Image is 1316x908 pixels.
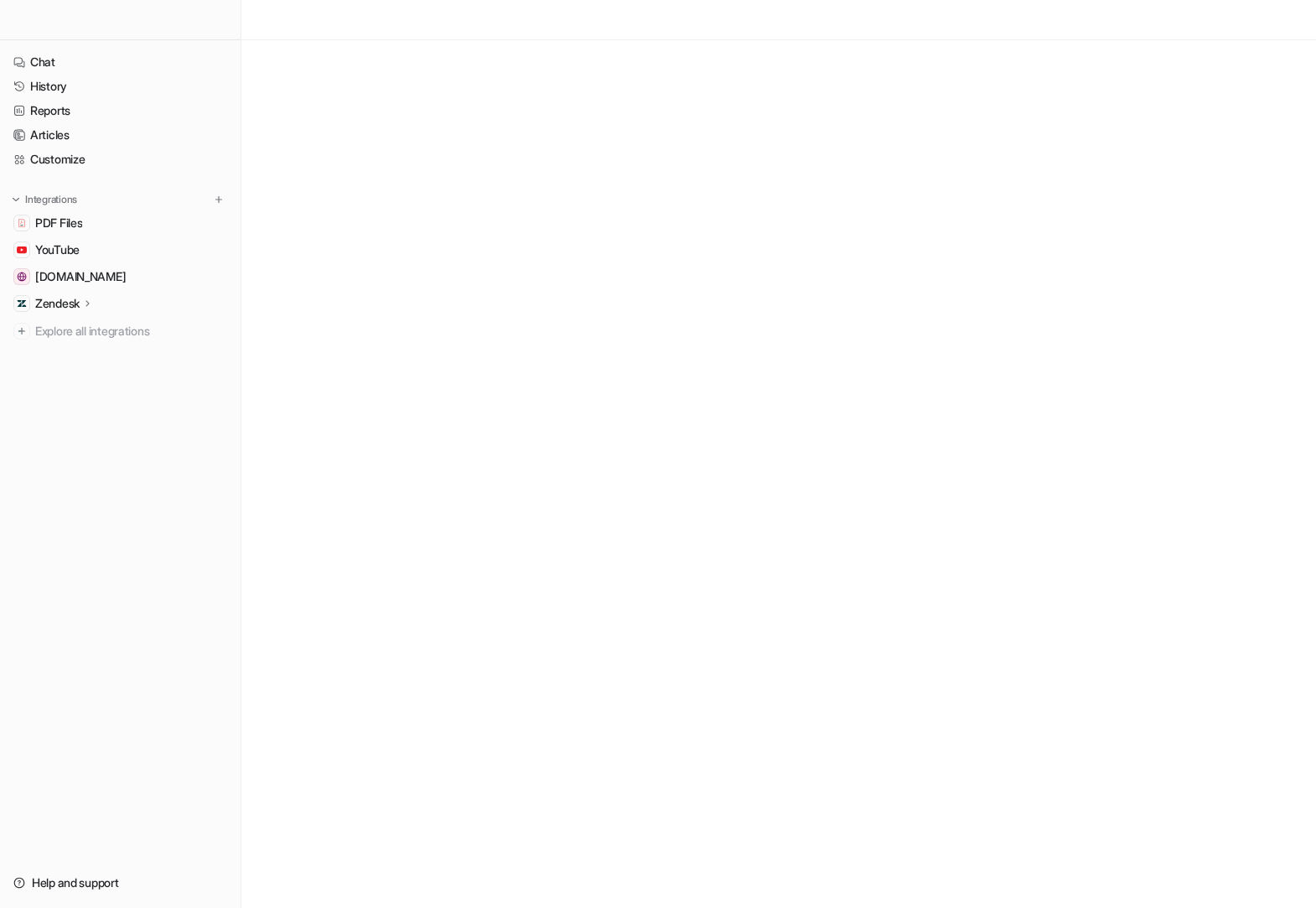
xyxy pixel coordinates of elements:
a: hedd.audio[DOMAIN_NAME] [7,265,234,288]
img: PDF Files [17,218,27,228]
img: hedd.audio [17,272,27,282]
a: Chat [7,50,234,74]
span: Explore all integrations [35,318,227,345]
a: Customize [7,148,234,171]
img: YouTube [17,245,27,255]
a: Reports [7,99,234,122]
img: expand menu [10,194,22,205]
a: YouTubeYouTube [7,238,234,262]
img: menu_add.svg [213,194,225,205]
span: PDF Files [35,215,82,231]
img: Zendesk [17,298,27,309]
img: explore all integrations [13,323,30,340]
p: Zendesk [35,295,80,312]
a: Articles [7,123,234,147]
span: [DOMAIN_NAME] [35,268,126,285]
a: History [7,75,234,98]
a: Help and support [7,871,234,895]
button: Integrations [7,191,82,208]
a: Explore all integrations [7,319,234,343]
span: YouTube [35,241,80,258]
p: Integrations [25,193,77,206]
a: PDF FilesPDF Files [7,211,234,235]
